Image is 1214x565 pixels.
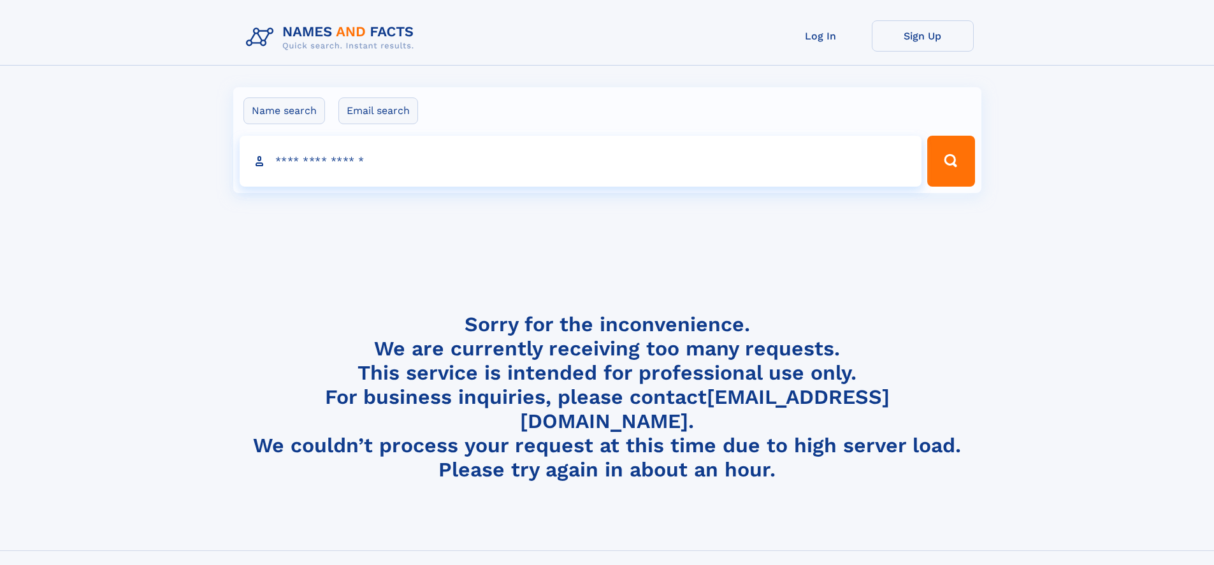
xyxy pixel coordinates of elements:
[927,136,974,187] button: Search Button
[338,97,418,124] label: Email search
[240,136,922,187] input: search input
[241,20,424,55] img: Logo Names and Facts
[770,20,872,52] a: Log In
[241,312,974,482] h4: Sorry for the inconvenience. We are currently receiving too many requests. This service is intend...
[243,97,325,124] label: Name search
[520,385,890,433] a: [EMAIL_ADDRESS][DOMAIN_NAME]
[872,20,974,52] a: Sign Up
